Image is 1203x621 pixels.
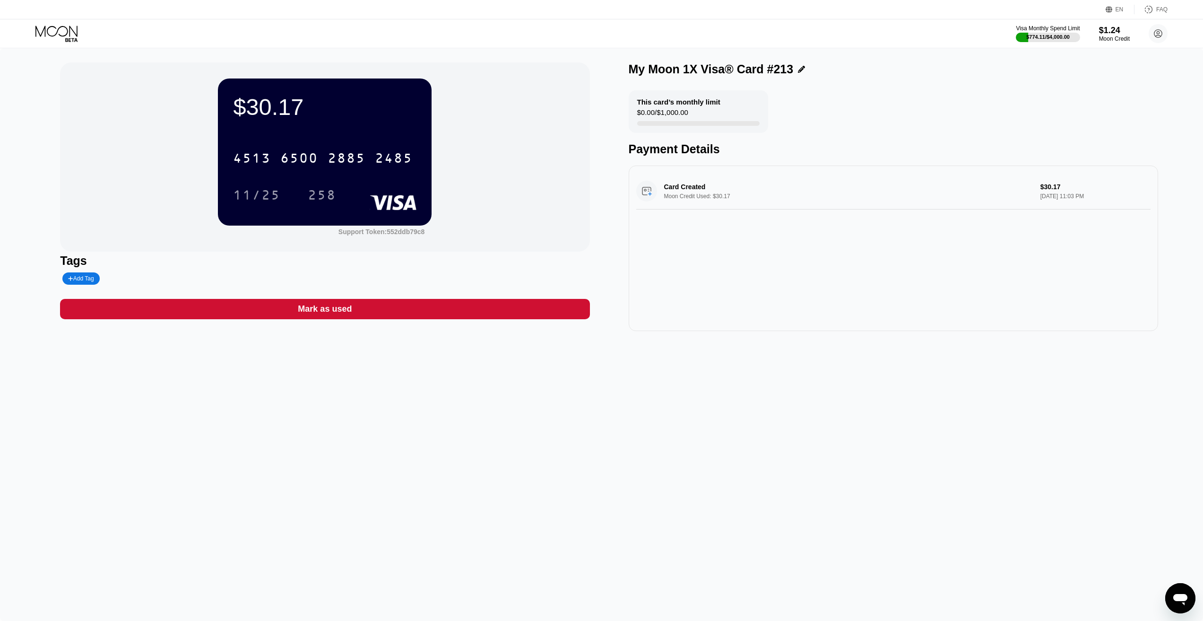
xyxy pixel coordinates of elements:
div: Mark as used [298,304,352,315]
div: $30.17 [233,94,416,120]
div: 258 [308,189,336,204]
div: 2485 [375,152,413,167]
iframe: Mesajlaşma penceresini başlatma düğmesi, görüşme devam ediyor [1165,583,1195,613]
div: $1.24Moon Credit [1099,26,1130,42]
div: 6500 [280,152,318,167]
div: Visa Monthly Spend Limit [1016,25,1080,32]
div: This card’s monthly limit [637,98,720,106]
div: 258 [301,183,343,207]
div: Support Token: 552ddb79c8 [338,228,425,236]
div: 11/25 [233,189,280,204]
div: Support Token:552ddb79c8 [338,228,425,236]
div: Tags [60,254,589,268]
div: 4513650028852485 [227,146,418,170]
div: FAQ [1156,6,1168,13]
div: EN [1116,6,1124,13]
div: Mark as used [60,299,589,319]
div: Add Tag [62,272,99,285]
div: Visa Monthly Spend Limit$774.11/$4,000.00 [1016,25,1080,42]
div: $0.00 / $1,000.00 [637,108,688,121]
div: Moon Credit [1099,35,1130,42]
div: My Moon 1X Visa® Card #213 [629,62,794,76]
div: FAQ [1134,5,1168,14]
div: 2885 [328,152,365,167]
div: Add Tag [68,275,94,282]
div: EN [1106,5,1134,14]
div: Payment Details [629,142,1158,156]
div: 11/25 [226,183,287,207]
div: $1.24 [1099,26,1130,35]
div: $774.11 / $4,000.00 [1026,34,1070,40]
div: 4513 [233,152,271,167]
